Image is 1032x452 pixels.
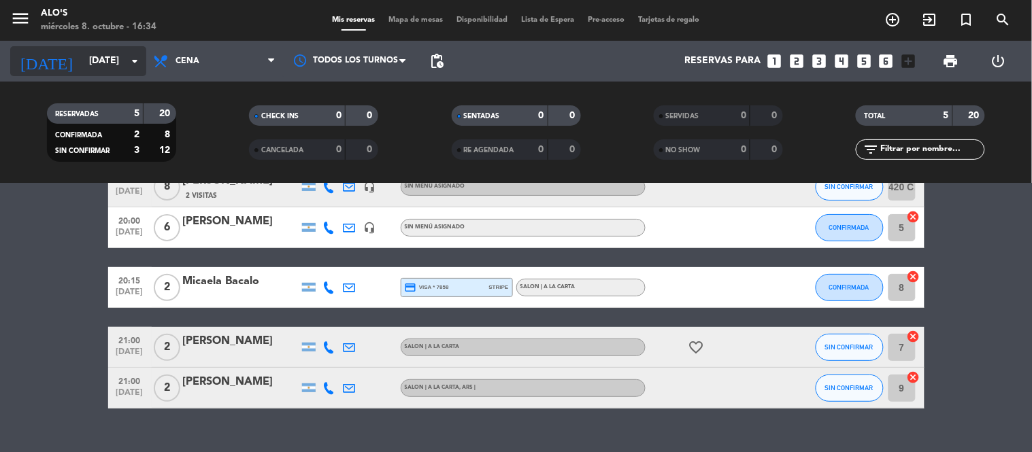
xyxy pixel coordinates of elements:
strong: 0 [336,111,342,120]
span: Lista de Espera [514,16,581,24]
input: Filtrar por nombre... [879,142,984,157]
span: SALON | A LA CARTA [405,385,476,390]
i: add_box [900,52,918,70]
strong: 0 [367,145,376,154]
span: Sin menú asignado [405,184,465,189]
span: NO SHOW [666,147,701,154]
span: CHECK INS [261,113,299,120]
span: , ARS | [460,385,476,390]
span: Mis reservas [325,16,382,24]
span: CONFIRMADA [829,224,869,231]
i: filter_list [863,141,879,158]
strong: 5 [134,109,139,118]
i: looks_one [765,52,783,70]
i: search [995,12,1012,28]
div: LOG OUT [975,41,1022,82]
div: Micaela Bacalo [183,273,299,290]
span: SERVIDAS [666,113,699,120]
span: SENTADAS [464,113,500,120]
button: menu [10,8,31,33]
strong: 0 [569,111,578,120]
div: [PERSON_NAME] [183,332,299,350]
span: 2 Visitas [186,190,218,201]
span: [DATE] [113,228,147,243]
i: menu [10,8,31,29]
span: 2 [154,334,180,361]
span: stripe [489,283,509,292]
button: SIN CONFIRMAR [816,173,884,201]
i: headset_mic [364,222,376,234]
span: [DATE] [113,187,147,203]
span: print [943,53,959,69]
span: Pre-acceso [581,16,631,24]
i: credit_card [405,281,417,294]
i: favorite_border [688,339,705,355]
span: 21:00 [113,332,147,347]
span: SIN CONFIRMAR [825,183,873,190]
button: CONFIRMADA [816,214,884,241]
i: cancel [907,270,920,283]
span: [DATE] [113,347,147,363]
button: SIN CONFIRMAR [816,334,884,361]
i: cancel [907,210,920,224]
strong: 0 [569,145,578,154]
i: cancel [907,370,920,384]
span: pending_actions [429,53,445,69]
strong: 2 [134,130,139,139]
span: SALON | A LA CARTA [520,284,576,290]
span: 20:00 [113,212,147,228]
strong: 3 [134,145,139,155]
strong: 12 [159,145,173,155]
div: [PERSON_NAME] [183,213,299,230]
span: Cena [176,56,199,66]
span: visa * 7858 [405,281,449,294]
i: power_settings_new [990,53,1006,69]
span: TOTAL [864,113,885,120]
strong: 0 [771,145,780,154]
span: CONFIRMADA [55,132,102,139]
span: SALON | A LA CARTA [405,344,460,349]
strong: 0 [771,111,780,120]
div: [PERSON_NAME] [183,373,299,391]
strong: 8 [165,130,173,139]
i: looks_two [788,52,805,70]
i: add_circle_outline [885,12,901,28]
i: looks_5 [855,52,873,70]
i: arrow_drop_down [127,53,143,69]
i: [DATE] [10,46,82,76]
strong: 0 [367,111,376,120]
span: RESERVADAS [55,111,99,118]
span: SIN CONFIRMAR [825,343,873,351]
span: Tarjetas de regalo [631,16,707,24]
button: SIN CONFIRMAR [816,375,884,402]
button: CONFIRMADA [816,274,884,301]
span: Mapa de mesas [382,16,450,24]
span: 21:00 [113,372,147,388]
span: 20:15 [113,272,147,288]
strong: 0 [741,145,746,154]
span: Disponibilidad [450,16,514,24]
strong: 0 [336,145,342,154]
span: 6 [154,214,180,241]
div: miércoles 8. octubre - 16:34 [41,20,156,34]
i: exit_to_app [922,12,938,28]
span: RE AGENDADA [464,147,514,154]
i: turned_in_not [959,12,975,28]
span: Sin menú asignado [405,224,465,230]
span: 2 [154,274,180,301]
span: SIN CONFIRMAR [825,384,873,392]
i: headset_mic [364,181,376,193]
i: looks_4 [833,52,850,70]
span: Reservas para [684,56,761,67]
span: [DATE] [113,388,147,404]
i: looks_3 [810,52,828,70]
span: CONFIRMADA [829,283,869,291]
strong: 20 [159,109,173,118]
span: 8 [154,173,180,201]
strong: 0 [539,111,544,120]
span: [DATE] [113,288,147,303]
strong: 20 [969,111,982,120]
strong: 0 [539,145,544,154]
i: looks_6 [878,52,895,70]
strong: 5 [944,111,949,120]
